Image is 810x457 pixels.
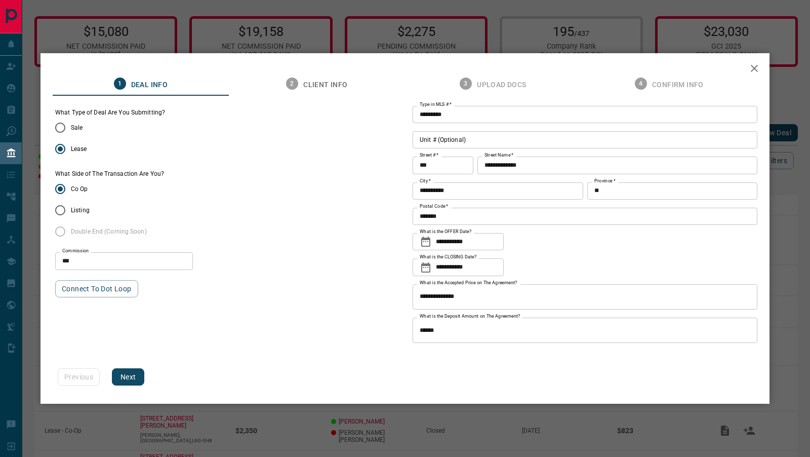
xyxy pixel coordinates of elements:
[55,280,138,297] button: Connect to Dot Loop
[291,80,294,87] text: 2
[71,206,90,215] span: Listing
[71,144,87,154] span: Lease
[420,313,520,320] label: What is the Deposit Amount on The Agreement?
[71,227,147,236] span: Double End (Coming Soon)
[420,203,448,210] label: Postal Code
[594,178,615,184] label: Province
[420,280,517,286] label: What is the Accepted Price on The Agreement?
[112,368,144,386] button: Next
[55,108,165,117] legend: What Type of Deal Are You Submitting?
[484,152,513,159] label: Street Name
[71,123,83,132] span: Sale
[420,152,438,159] label: Street #
[71,184,88,194] span: Co Op
[420,178,431,184] label: City
[118,80,121,87] text: 1
[420,228,471,235] label: What is the OFFER Date?
[62,248,89,254] label: Commission
[420,101,452,108] label: Type in MLS #
[420,254,476,260] label: What is the CLOSING Date?
[131,81,168,90] span: Deal Info
[303,81,347,90] span: Client Info
[55,170,164,178] label: What Side of The Transaction Are You?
